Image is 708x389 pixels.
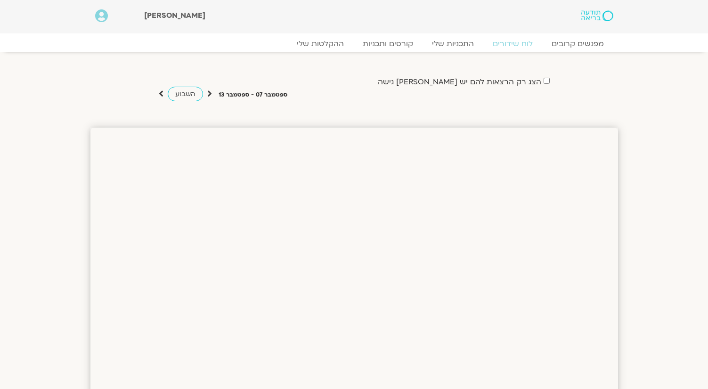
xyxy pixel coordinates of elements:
[378,78,541,86] label: הצג רק הרצאות להם יש [PERSON_NAME] גישה
[95,39,613,49] nav: Menu
[219,90,287,100] p: ספטמבר 07 - ספטמבר 13
[175,89,195,98] span: השבוע
[353,39,423,49] a: קורסים ותכניות
[483,39,542,49] a: לוח שידורים
[542,39,613,49] a: מפגשים קרובים
[287,39,353,49] a: ההקלטות שלי
[168,87,203,101] a: השבוע
[423,39,483,49] a: התכניות שלי
[144,10,205,21] span: [PERSON_NAME]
